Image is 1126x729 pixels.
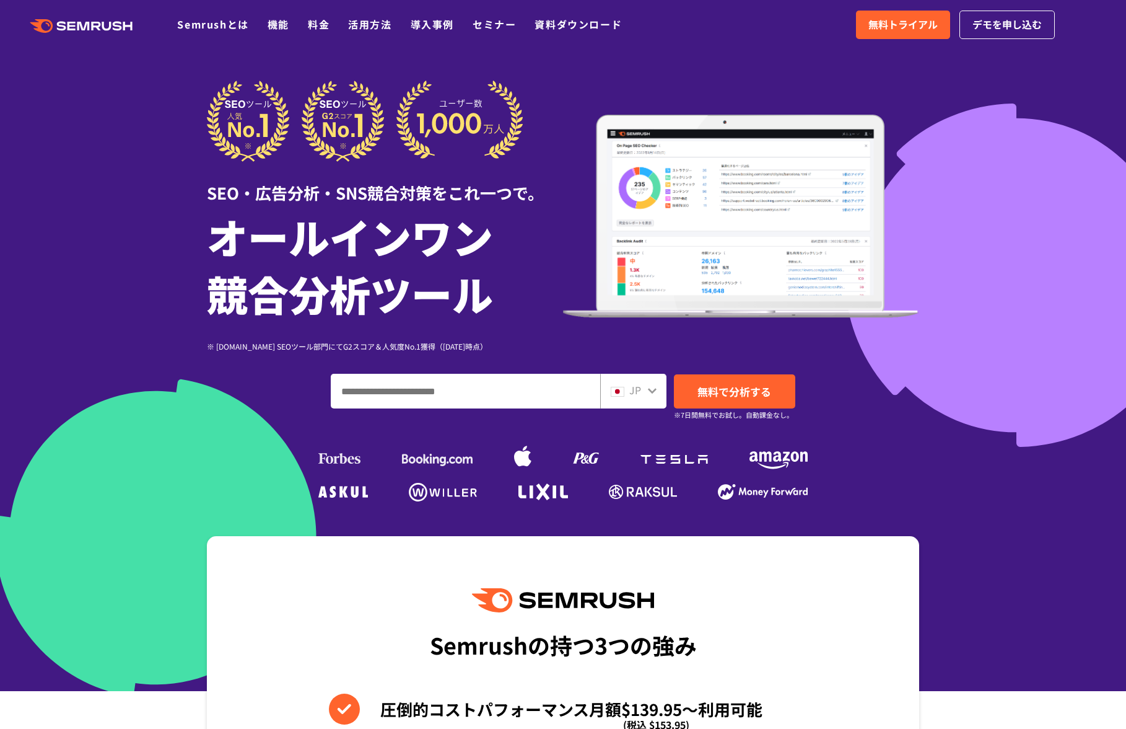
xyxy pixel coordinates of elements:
span: 無料トライアル [868,17,938,33]
small: ※7日間無料でお試し。自動課金なし。 [674,409,793,421]
a: Semrushとは [177,17,248,32]
a: 無料で分析する [674,374,795,409]
div: Semrushの持つ3つの強み [430,622,697,668]
a: 資料ダウンロード [535,17,622,32]
div: ※ [DOMAIN_NAME] SEOツール部門にてG2スコア＆人気度No.1獲得（[DATE]時点） [207,340,563,352]
h1: オールインワン 競合分析ツール [207,208,563,322]
a: 活用方法 [348,17,391,32]
div: SEO・広告分析・SNS競合対策をこれ一つで。 [207,162,563,205]
a: デモを申し込む [959,11,1055,39]
input: ドメイン、キーワードまたはURLを入力してください [331,374,600,408]
img: Semrush [472,588,654,612]
span: 無料で分析する [697,384,771,399]
a: 機能 [268,17,289,32]
a: セミナー [473,17,516,32]
a: 導入事例 [411,17,454,32]
span: デモを申し込む [972,17,1042,33]
li: 圧倒的コストパフォーマンス月額$139.95〜利用可能 [329,694,798,725]
a: 無料トライアル [856,11,950,39]
span: JP [629,382,641,397]
a: 料金 [308,17,330,32]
